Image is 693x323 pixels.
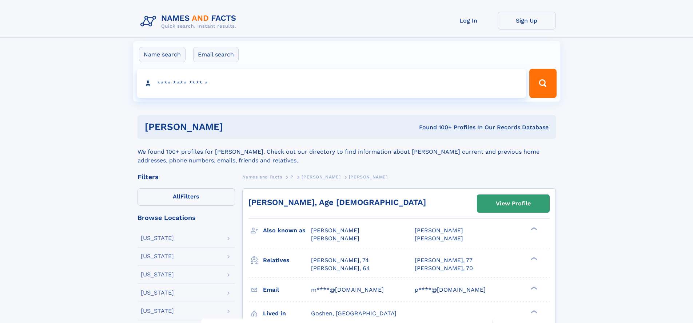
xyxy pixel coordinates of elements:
[290,174,294,180] span: P
[248,198,426,207] a: [PERSON_NAME], Age [DEMOGRAPHIC_DATA]
[311,310,397,317] span: Goshen, [GEOGRAPHIC_DATA]
[498,12,556,29] a: Sign Up
[415,227,463,234] span: [PERSON_NAME]
[529,256,538,261] div: ❯
[145,122,321,131] h1: [PERSON_NAME]
[477,195,549,212] a: View Profile
[141,308,174,314] div: [US_STATE]
[311,264,370,272] a: [PERSON_NAME], 64
[141,253,174,259] div: [US_STATE]
[529,69,556,98] button: Search Button
[173,193,180,200] span: All
[529,227,538,231] div: ❯
[302,174,340,180] span: [PERSON_NAME]
[290,172,294,181] a: P
[415,264,473,272] a: [PERSON_NAME], 70
[141,290,174,296] div: [US_STATE]
[529,285,538,290] div: ❯
[263,284,311,296] h3: Email
[138,188,235,206] label: Filters
[141,272,174,277] div: [US_STATE]
[349,174,388,180] span: [PERSON_NAME]
[137,69,526,98] input: search input
[141,235,174,241] div: [US_STATE]
[263,307,311,320] h3: Lived in
[496,195,531,212] div: View Profile
[242,172,282,181] a: Names and Facts
[302,172,340,181] a: [PERSON_NAME]
[529,309,538,314] div: ❯
[311,227,359,234] span: [PERSON_NAME]
[138,12,242,31] img: Logo Names and Facts
[311,235,359,242] span: [PERSON_NAME]
[415,235,463,242] span: [PERSON_NAME]
[263,224,311,237] h3: Also known as
[311,256,369,264] a: [PERSON_NAME], 74
[193,47,239,62] label: Email search
[138,214,235,221] div: Browse Locations
[139,47,186,62] label: Name search
[321,123,549,131] div: Found 100+ Profiles In Our Records Database
[439,12,498,29] a: Log In
[415,256,473,264] a: [PERSON_NAME], 77
[138,174,235,180] div: Filters
[263,254,311,267] h3: Relatives
[138,139,556,165] div: We found 100+ profiles for [PERSON_NAME]. Check out our directory to find information about [PERS...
